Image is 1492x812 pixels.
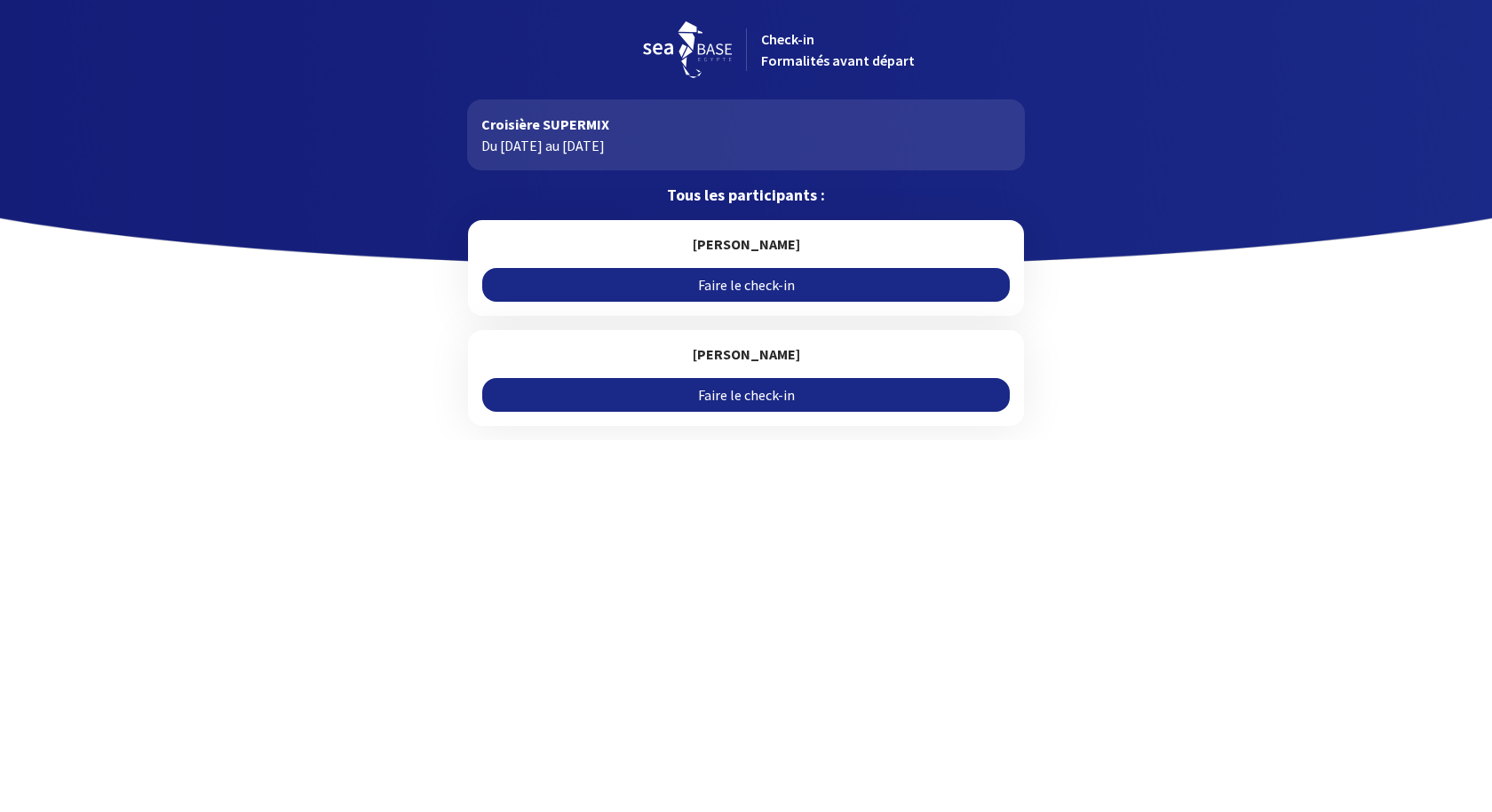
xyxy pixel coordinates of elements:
[481,135,1010,156] p: Du [DATE] au [DATE]
[482,268,1009,302] a: Faire le check-in
[482,234,1009,254] h5: [PERSON_NAME]
[643,21,732,78] img: logo_seabase.svg
[761,30,915,69] span: Check-in Formalités avant départ
[481,114,1010,135] p: Croisière SUPERMIX
[482,378,1009,412] a: Faire le check-in
[467,185,1024,206] p: Tous les participants :
[482,344,1009,364] h5: [PERSON_NAME]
